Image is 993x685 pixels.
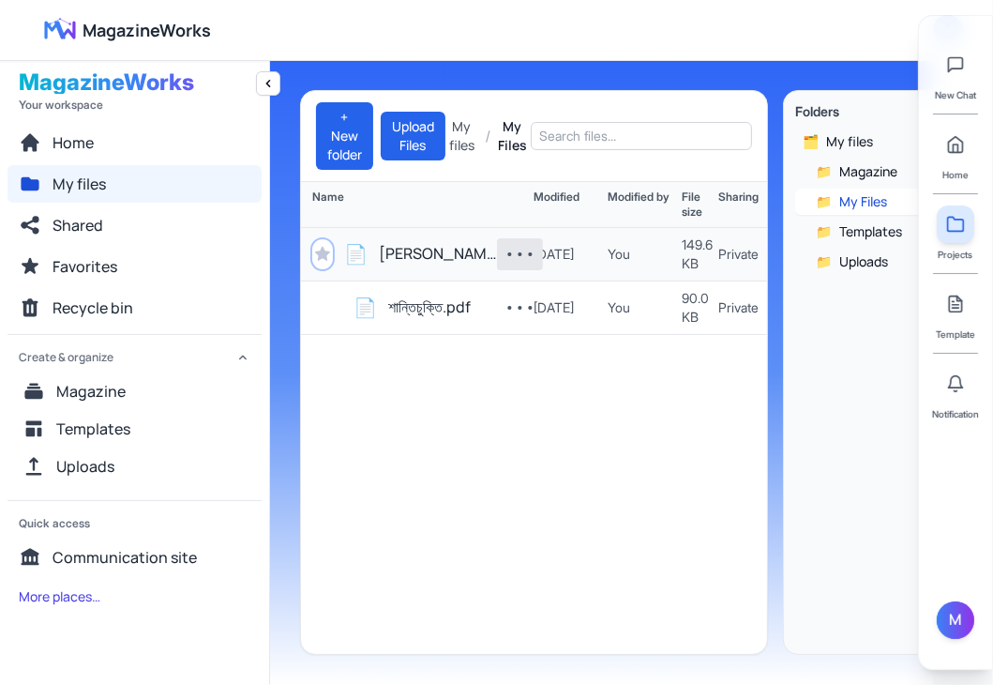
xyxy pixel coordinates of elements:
[381,112,445,160] button: Upload Files
[56,380,126,403] span: Magazine
[256,71,280,96] button: Collapse navigation
[682,190,718,220] div: File size
[19,71,250,94] div: MagazineWorks
[932,406,979,421] span: Notification
[445,117,478,155] button: My files
[19,98,250,113] div: Your workspace
[8,580,112,614] button: More places…
[497,238,543,270] button: Row actions
[53,546,197,569] span: Communication site
[839,192,887,211] span: My Files
[531,122,752,150] input: Search files...
[53,255,117,278] span: Favorites
[534,245,609,264] div: [DATE]
[316,102,373,170] button: + New folder
[379,242,497,266] button: [PERSON_NAME] CV.pdf
[534,190,609,220] div: Modified
[30,15,90,45] img: MagazineWorks Logo
[608,190,682,220] div: Modified by
[839,162,897,181] span: Magazine
[53,173,106,195] span: My files
[8,289,262,327] button: Recycle bin
[939,247,973,262] span: Projects
[56,418,130,440] span: Templates
[826,132,873,151] span: My files
[354,295,377,321] span: 📄
[8,165,262,203] button: My files
[803,132,819,151] span: 🗂️
[534,298,609,317] div: [DATE]
[53,297,133,319] span: Recycle bin
[312,190,497,220] div: Name
[935,87,976,102] span: New Chat
[8,335,262,373] button: Create & organize
[494,117,531,155] button: My Files
[497,292,543,324] button: Row actions
[816,162,832,181] span: 📁
[344,241,368,267] span: 📄
[8,248,262,285] button: Favorites
[486,127,490,145] span: /
[719,245,756,264] div: Private
[30,15,211,45] a: MagazineWorks
[83,17,211,43] span: MagazineWorks
[53,214,103,236] span: Shared
[608,298,682,317] div: You
[937,601,974,639] button: M
[11,448,258,485] button: Uploads
[19,350,113,365] span: Create & organize
[8,124,262,161] button: Home
[11,410,258,448] button: Templates
[816,222,832,241] span: 📁
[682,236,718,273] div: 149.6 KB
[388,296,471,320] button: শান্তিচুক্তি.pdf
[719,190,756,220] div: Sharing
[682,289,718,327] div: 90.0 KB
[839,252,888,271] span: Uploads
[816,192,832,211] span: 📁
[312,239,333,269] button: Favorite
[56,455,114,478] span: Uploads
[53,131,94,154] span: Home
[608,245,682,264] div: You
[816,252,832,271] span: 📁
[719,298,756,317] div: Private
[8,539,262,576] button: Communication site
[839,222,902,241] span: Templates
[8,501,262,539] div: Quick access
[942,167,969,182] span: Home
[936,327,975,342] span: Template
[8,206,262,244] button: Shared
[11,373,258,410] button: Magazine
